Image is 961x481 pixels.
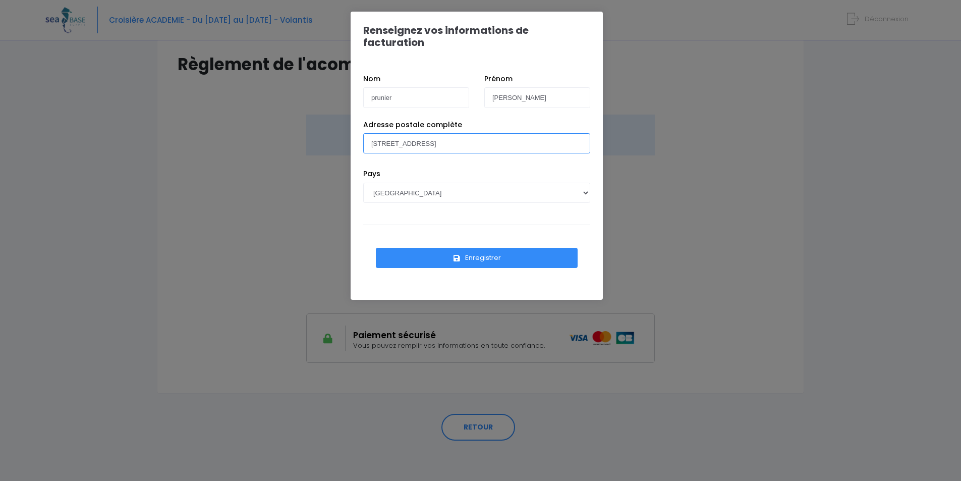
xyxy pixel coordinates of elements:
label: Nom [363,74,380,84]
label: Prénom [484,74,513,84]
label: Adresse postale complète [363,120,462,130]
label: Pays [363,169,380,179]
h1: Renseignez vos informations de facturation [363,24,590,48]
button: Enregistrer [376,248,578,268]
